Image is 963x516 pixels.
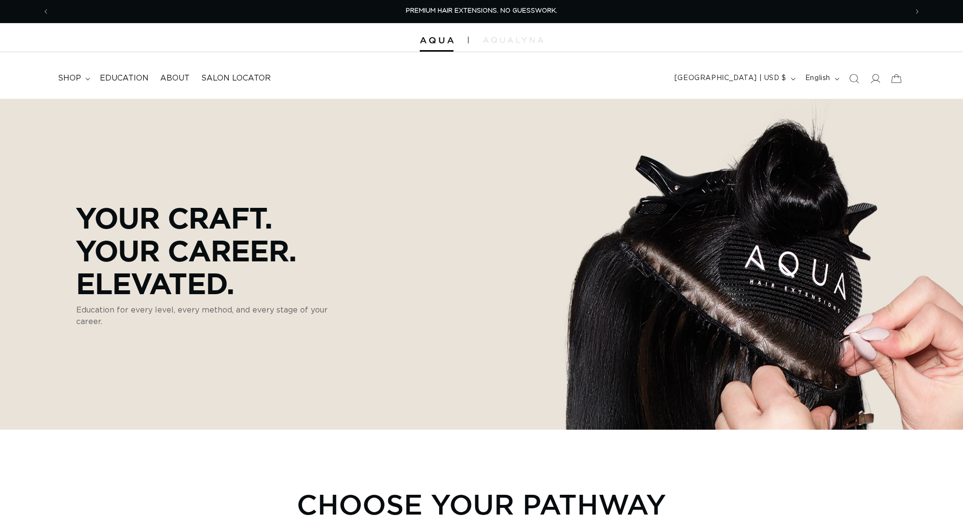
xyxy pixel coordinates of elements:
[35,2,56,21] button: Previous announcement
[799,69,843,88] button: English
[195,68,276,89] a: Salon Locator
[420,37,454,44] img: Aqua Hair Extensions
[406,8,557,14] span: PREMIUM HAIR EXTENSIONS. NO GUESSWORK.
[94,68,154,89] a: Education
[805,73,830,83] span: English
[843,68,865,89] summary: Search
[160,73,190,83] span: About
[76,304,351,327] p: Education for every level, every method, and every stage of your career.
[674,73,786,83] span: [GEOGRAPHIC_DATA] | USD $
[100,73,149,83] span: Education
[58,73,81,83] span: shop
[483,37,543,43] img: aqualyna.com
[669,69,799,88] button: [GEOGRAPHIC_DATA] | USD $
[52,68,94,89] summary: shop
[907,2,928,21] button: Next announcement
[154,68,195,89] a: About
[76,201,351,299] p: Your Craft. Your Career. Elevated.
[201,73,271,83] span: Salon Locator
